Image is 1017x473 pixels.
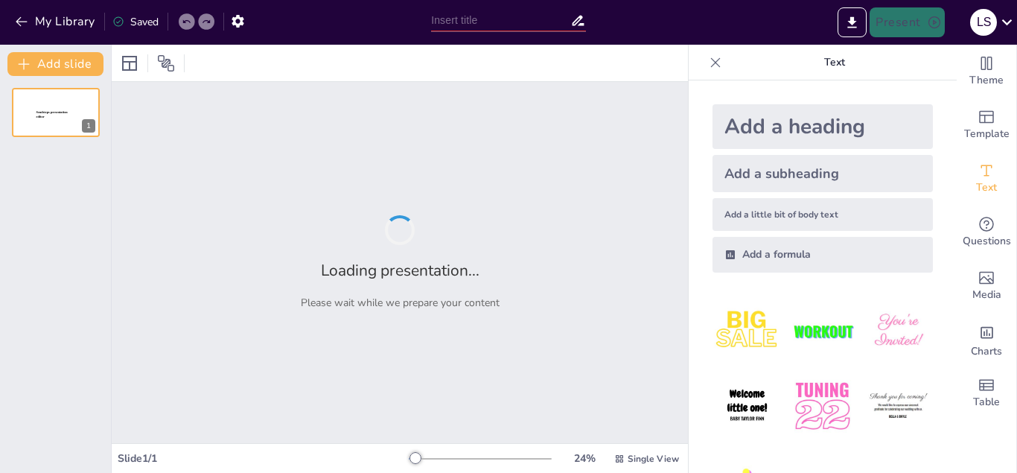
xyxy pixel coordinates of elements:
div: Slide 1 / 1 [118,451,409,466]
h2: Loading presentation... [321,260,479,281]
img: 5.jpeg [788,372,857,441]
div: Add a table [957,366,1016,420]
div: Add charts and graphs [957,313,1016,366]
button: Present [870,7,944,37]
span: Questions [963,233,1011,250]
div: 1 [12,88,100,137]
span: Sendsteps presentation editor [36,111,68,119]
div: 1 [82,119,95,133]
div: Layout [118,51,141,75]
img: 3.jpeg [864,296,933,366]
span: Charts [971,343,1002,360]
button: L S [970,7,997,37]
button: My Library [11,10,101,34]
span: Theme [969,72,1004,89]
div: Add ready made slides [957,98,1016,152]
div: Add a subheading [712,155,933,192]
span: Text [976,180,997,196]
span: Position [157,54,175,72]
div: Add a heading [712,104,933,149]
img: 4.jpeg [712,372,782,441]
p: Please wait while we prepare your content [301,296,500,310]
div: Add a formula [712,237,933,273]
span: Template [964,126,1010,142]
img: 1.jpeg [712,296,782,366]
div: Add a little bit of body text [712,198,933,231]
div: 24 % [567,451,602,466]
button: Export to PowerPoint [838,7,867,37]
img: 2.jpeg [788,296,857,366]
div: L S [970,9,997,36]
input: Insert title [431,10,570,31]
div: Add images, graphics, shapes or video [957,259,1016,313]
div: Add text boxes [957,152,1016,206]
span: Media [972,287,1001,303]
div: Change the overall theme [957,45,1016,98]
div: Saved [112,15,159,29]
p: Text [727,45,942,80]
span: Single View [628,453,679,465]
button: Add slide [7,52,103,76]
div: Get real-time input from your audience [957,206,1016,259]
img: 6.jpeg [864,372,933,441]
span: Table [973,394,1000,410]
